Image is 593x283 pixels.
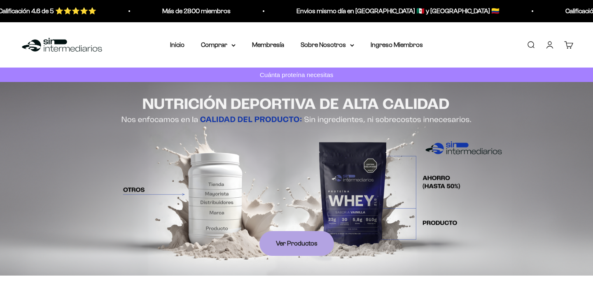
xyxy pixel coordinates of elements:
a: Ingreso Miembros [371,41,423,48]
p: Envios mismo día en [GEOGRAPHIC_DATA] 🇲🇽 y [GEOGRAPHIC_DATA] 🇨🇴 [296,6,500,16]
a: Inicio [170,41,184,48]
p: Cuánta proteína necesitas [258,70,336,80]
a: Membresía [252,41,284,48]
summary: Sobre Nosotros [301,40,354,50]
a: Ver Productos [259,231,334,256]
summary: Comprar [201,40,236,50]
p: Más de 2800 miembros [162,6,231,16]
